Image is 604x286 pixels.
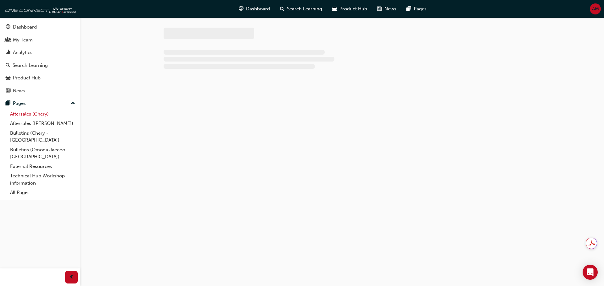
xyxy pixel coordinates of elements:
a: All Pages [8,188,78,197]
span: pages-icon [406,5,411,13]
a: Technical Hub Workshop information [8,171,78,188]
a: Bulletins (Chery - [GEOGRAPHIC_DATA]) [8,128,78,145]
a: Aftersales (Chery) [8,109,78,119]
span: car-icon [332,5,337,13]
a: Analytics [3,47,78,58]
a: Search Learning [3,60,78,71]
span: Dashboard [246,5,270,13]
button: Pages [3,98,78,109]
button: AM [590,3,601,14]
span: search-icon [280,5,284,13]
div: Analytics [13,49,32,56]
span: AM [592,5,599,13]
a: pages-iconPages [401,3,432,15]
div: Dashboard [13,24,37,31]
span: car-icon [6,75,10,81]
button: DashboardMy TeamAnalyticsSearch LearningProduct HubNews [3,20,78,98]
span: News [384,5,396,13]
span: pages-icon [6,101,10,106]
a: news-iconNews [372,3,401,15]
span: chart-icon [6,50,10,56]
a: search-iconSearch Learning [275,3,327,15]
span: guage-icon [6,24,10,30]
div: Pages [13,100,26,107]
span: news-icon [6,88,10,94]
div: News [13,87,25,94]
span: people-icon [6,37,10,43]
a: News [3,85,78,97]
div: Product Hub [13,74,41,82]
a: car-iconProduct Hub [327,3,372,15]
div: My Team [13,36,33,44]
img: oneconnect [3,3,75,15]
span: up-icon [71,100,75,108]
a: Dashboard [3,21,78,33]
span: Product Hub [339,5,367,13]
span: Pages [414,5,427,13]
span: prev-icon [69,273,74,281]
span: guage-icon [239,5,243,13]
span: search-icon [6,63,10,68]
a: External Resources [8,162,78,171]
a: Aftersales ([PERSON_NAME]) [8,119,78,128]
div: Open Intercom Messenger [583,265,598,280]
span: news-icon [377,5,382,13]
span: Search Learning [287,5,322,13]
div: Search Learning [13,62,48,69]
a: Bulletins (Omoda Jaecoo - [GEOGRAPHIC_DATA]) [8,145,78,162]
a: guage-iconDashboard [234,3,275,15]
a: My Team [3,34,78,46]
a: Product Hub [3,72,78,84]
